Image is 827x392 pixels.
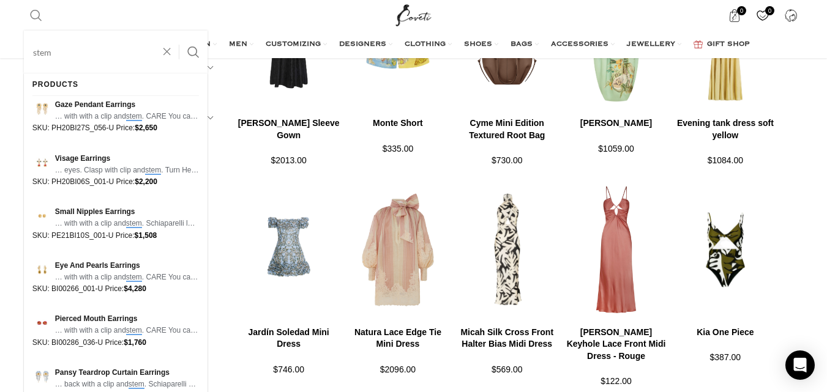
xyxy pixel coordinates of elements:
[32,313,52,333] img: Pierced Mouth Earrings
[24,313,208,349] a: Pierced Mouth Earrings … with with a clip andstem. CARE You can clean … SKU: BI00286_036-U Price:...
[345,327,451,377] a: Natura Lace Edge Tie Mini Dress $2096.00
[32,73,78,95] div: Products
[563,327,669,388] a: [PERSON_NAME] Keyhole Lace Front Midi Dress - Rouge $122.00
[765,6,774,15] span: 0
[563,177,669,324] img: Shona-Joy-Angelica-Keyhole-Lace-Front-Midi-Dress-Rouge.jpg
[124,338,128,347] span: $
[55,260,199,272] span: Eye And Pearls Earrings
[55,379,199,390] span: … back with a clip and . Schiaparelli Pansy Teardrop Curtain …
[339,40,386,50] span: DESIGNERS
[393,9,434,20] a: Site logo
[454,327,560,377] a: Micah Silk Cross Front Halter Bias Midi Dress $569.00
[135,124,139,132] span: $
[55,206,199,218] span: Small Nipples Earrings
[454,177,560,324] img: Shona-Joy-Micah-Silk-Cross-Front-Halter-Bias-Midi-Dress42780_nobg.png
[126,273,142,282] em: stem
[55,111,199,122] span: … with with a clip and . CARE You can clean …
[24,32,803,57] div: Main navigation
[710,352,741,362] span: $387.00
[672,117,778,168] a: Evening tank dress soft yellow $1084.00
[785,350,815,380] div: Open Intercom Messenger
[551,40,608,50] span: ACCESSORIES
[24,3,48,28] a: Search
[383,144,414,153] span: $335.00
[722,3,747,28] a: 0
[266,32,327,57] a: CUSTOMIZING
[32,337,199,349] p: SKU: BI00286_036-U Price:
[129,380,144,389] em: stem
[135,177,139,186] span: $
[380,364,416,374] span: $2096.00
[32,176,199,188] p: SKU: PH20BI06S_001-U Price:
[236,117,342,168] a: [PERSON_NAME] Sleeve Gown $2013.00
[454,117,560,141] h4: Cyme Mini Edition Textured Root Bag
[405,40,446,50] span: CLOTHING
[124,284,128,293] span: $
[627,32,681,57] a: JEWELLERY
[707,40,750,50] span: GIFT SHOP
[55,367,199,379] span: Pansy Teardrop Curtain Earrings
[339,32,392,57] a: DESIGNERS
[135,177,157,186] bdi: 2,200
[601,376,632,386] span: $122.00
[511,40,533,50] span: BAGS
[345,327,451,350] h4: Natura Lace Edge Tie Mini Dress
[672,327,778,339] h4: Kia One Piece
[672,117,778,141] h4: Evening tank dress soft yellow
[464,32,498,57] a: SHOES
[345,117,451,130] h4: Monte Short
[454,117,560,168] a: Cyme Mini Edition Textured Root Bag $730.00
[126,219,142,228] em: stem
[145,166,161,175] em: stem
[32,99,52,119] img: Gaze Pendant Earrings
[563,327,669,363] h4: [PERSON_NAME] Keyhole Lace Front Midi Dress - Rouge
[273,364,304,374] span: $746.00
[135,231,139,240] span: $
[55,218,199,229] span: … with with a clip and . Schiaparelli logo engraved on …
[672,327,778,364] a: Kia One Piece $387.00
[55,325,199,336] span: … with with a clip and . CARE You can clean …
[454,327,560,350] h4: Micah Silk Cross Front Halter Bias Midi Dress
[694,32,750,57] a: GIFT SHOP
[55,165,199,176] span: … eyes. Clasp with clip and . Turn Heads with [PERSON_NAME] …
[126,112,142,121] em: stem
[55,153,199,165] span: Visage Earrings
[24,206,208,242] a: Small Nipples Earrings … with with a clip andstem. Schiaparelli logo engraved on … SKU: PE21BI10S...
[32,367,52,386] img: Pansy Teardrop Curtain Earrings
[750,3,775,28] a: 0
[236,327,342,350] h4: Jardín Soledad Mini Dress
[464,40,492,50] span: SHOES
[511,32,539,57] a: BAGS
[124,284,146,293] bdi: 4,280
[345,177,451,324] img: Zimmermann-Natura-Lace-Edge-Tie-Mini-Dress.jpg
[563,117,669,155] a: [PERSON_NAME] $1059.00
[124,338,146,347] bdi: 1,760
[627,40,675,50] span: JEWELLERY
[32,230,199,242] p: SKU: PE21BI10S_001-U Price:
[236,177,342,324] img: Agua-By-Agua-Bendita-Jardin-Soledad-Mini-Dress-scaled.jpg
[672,177,778,324] img: Mara-Hoffman-Kia-One-Piece-834634_nobg.png
[32,153,52,172] img: Visage Earrings
[236,327,342,377] a: Jardín Soledad Mini Dress $746.00
[405,32,452,57] a: CLOTHING
[598,144,634,153] span: $1059.00
[737,6,746,15] span: 0
[32,122,199,134] p: SKU: PH20BI27S_056-U Price:
[266,40,321,50] span: CUSTOMIZING
[32,260,52,279] img: Eye And Pearls Earrings
[55,99,199,111] span: Gaze Pendant Earrings
[750,3,775,28] div: My Wishlist
[563,117,669,130] h4: [PERSON_NAME]
[24,153,208,188] a: Visage Earrings … eyes. Clasp with clip andstem. Turn Heads with [PERSON_NAME] … SKU: PH20BI06S_0...
[126,326,142,335] em: stem
[135,231,157,240] bdi: 1,508
[24,31,208,73] input: Search
[492,155,523,165] span: $730.00
[229,40,247,50] span: MEN
[55,272,199,283] span: … with with a clip and . CARE You can clean …
[694,40,703,48] img: GiftBag
[345,117,451,155] a: Monte Short $335.00
[271,155,306,165] span: $2013.00
[135,124,157,132] bdi: 2,650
